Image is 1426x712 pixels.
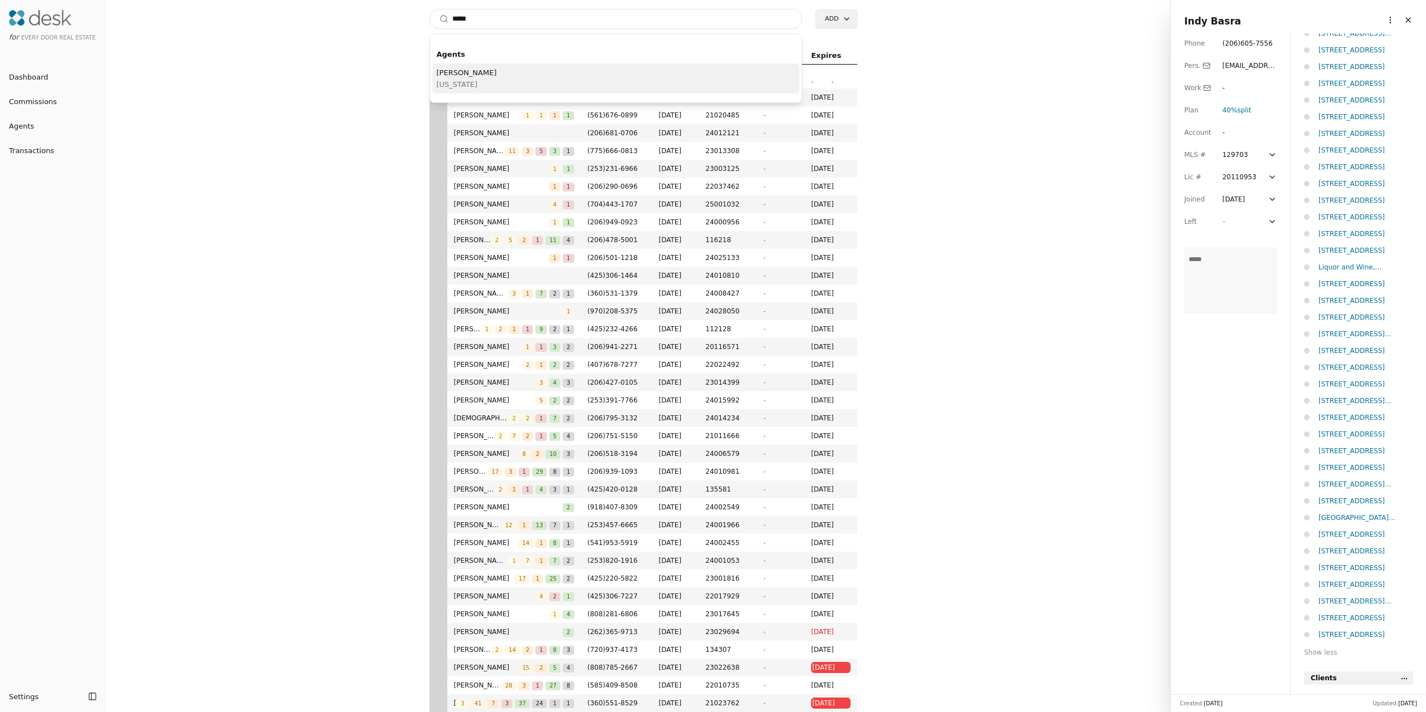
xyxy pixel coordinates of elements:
[1318,395,1413,406] div: [STREET_ADDRESS][PERSON_NAME]
[549,110,560,121] button: 1
[549,468,560,477] span: 8
[509,555,520,566] button: 1
[1318,495,1413,507] div: [STREET_ADDRESS]
[495,485,506,494] span: 2
[563,521,574,530] span: 1
[549,359,560,370] button: 2
[509,289,520,298] span: 3
[563,466,574,477] button: 1
[563,252,574,263] button: 1
[563,662,574,673] button: 4
[509,414,520,423] span: 2
[563,288,574,299] button: 1
[549,343,560,352] span: 3
[549,432,560,441] span: 5
[563,234,574,245] button: 4
[532,468,547,477] span: 29
[505,234,516,245] button: 5
[519,662,534,673] button: 15
[1318,562,1413,573] div: [STREET_ADDRESS]
[471,698,486,709] button: 41
[532,236,543,245] span: 1
[563,484,574,495] button: 1
[563,379,574,387] span: 3
[563,628,574,637] span: 2
[563,432,574,441] span: 4
[1318,312,1413,323] div: [STREET_ADDRESS]
[519,664,534,672] span: 15
[563,573,574,584] button: 2
[549,466,560,477] button: 8
[501,680,516,691] button: 28
[545,450,560,459] span: 10
[1318,245,1413,256] div: [STREET_ADDRESS]
[532,521,547,530] span: 13
[522,343,533,352] span: 1
[535,359,546,370] button: 1
[535,591,546,602] button: 4
[549,521,560,530] span: 7
[522,485,533,494] span: 1
[535,485,546,494] span: 4
[1318,328,1413,340] div: [STREET_ADDRESS][PERSON_NAME]
[563,664,574,672] span: 4
[535,147,546,156] span: 5
[519,466,530,477] button: 1
[535,664,546,672] span: 2
[563,147,574,156] span: 1
[522,110,533,121] button: 1
[549,341,560,352] button: 3
[535,289,546,298] span: 7
[457,699,468,708] span: 3
[549,396,560,405] span: 2
[501,519,516,531] button: 12
[1318,161,1413,173] div: [STREET_ADDRESS]
[488,699,499,708] span: 7
[1318,596,1413,607] div: [STREET_ADDRESS][PERSON_NAME]
[563,145,574,156] button: 1
[563,110,574,121] button: 1
[549,218,560,227] span: 1
[549,379,560,387] span: 4
[522,430,533,441] button: 2
[1318,178,1413,189] div: [STREET_ADDRESS]
[515,574,530,583] span: 17
[1318,546,1413,557] div: [STREET_ADDRESS]
[532,448,543,459] button: 2
[535,555,546,566] button: 1
[563,200,574,209] span: 1
[495,432,506,441] span: 2
[563,254,574,263] span: 1
[549,395,560,406] button: 2
[1318,629,1413,640] div: [STREET_ADDRESS]
[519,537,534,548] button: 14
[1318,445,1413,456] div: [STREET_ADDRESS]
[563,111,574,120] span: 1
[505,147,520,156] span: 11
[505,466,516,477] button: 3
[509,432,520,441] span: 7
[563,236,574,245] span: 4
[509,325,520,334] span: 1
[545,236,560,245] span: 11
[488,468,503,477] span: 17
[495,325,506,334] span: 2
[549,183,560,191] span: 1
[1318,228,1413,239] div: [STREET_ADDRESS]
[563,626,574,637] button: 2
[532,680,543,691] button: 1
[519,521,530,530] span: 1
[522,557,533,566] span: 7
[563,503,574,512] span: 2
[563,218,574,227] span: 1
[4,688,85,705] button: Settings
[501,521,516,530] span: 12
[1318,195,1413,206] div: [STREET_ADDRESS]
[522,111,533,120] span: 1
[563,644,574,655] button: 3
[549,608,560,620] button: 1
[535,646,546,655] span: 1
[522,145,533,156] button: 3
[491,236,502,245] span: 2
[549,288,560,299] button: 2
